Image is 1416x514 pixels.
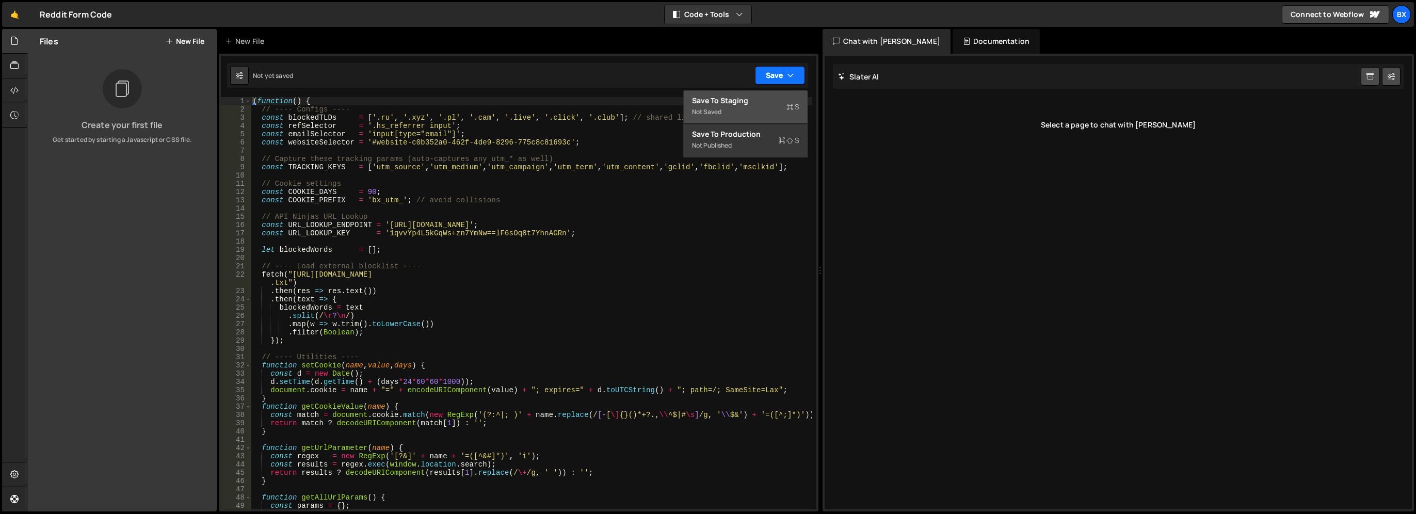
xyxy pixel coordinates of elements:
div: 36 [221,394,251,403]
a: BX [1392,5,1411,24]
div: Not yet saved [253,71,293,80]
div: 3 [221,114,251,122]
div: Save to Staging [692,95,799,106]
h3: Create your first file [36,121,208,129]
div: Documentation [953,29,1040,54]
div: 44 [221,460,251,469]
div: Code + Tools [683,90,808,158]
span: S [786,102,799,112]
div: 42 [221,444,251,452]
div: 48 [221,493,251,502]
div: Not saved [692,106,799,118]
div: 10 [221,171,251,180]
div: 11 [221,180,251,188]
div: 28 [221,328,251,336]
div: 16 [221,221,251,229]
h2: Files [40,36,58,47]
div: 5 [221,130,251,138]
div: 24 [221,295,251,303]
div: 27 [221,320,251,328]
div: 19 [221,246,251,254]
div: 15 [221,213,251,221]
div: Reddit Form Code [40,8,112,21]
div: 12 [221,188,251,196]
div: 46 [221,477,251,485]
h2: Slater AI [838,72,879,82]
div: 38 [221,411,251,419]
div: 4 [221,122,251,130]
div: 9 [221,163,251,171]
div: 30 [221,345,251,353]
div: 21 [221,262,251,270]
div: 37 [221,403,251,411]
div: 17 [221,229,251,237]
div: 6 [221,138,251,147]
div: 47 [221,485,251,493]
button: Save to ProductionS Not published [684,124,808,157]
div: 22 [221,270,251,287]
div: 32 [221,361,251,370]
div: 14 [221,204,251,213]
div: 45 [221,469,251,477]
div: Save to Production [692,129,799,139]
div: Not published [692,139,799,152]
div: 43 [221,452,251,460]
div: 2 [221,105,251,114]
span: S [778,135,799,146]
div: 7 [221,147,251,155]
div: 40 [221,427,251,436]
div: Select a page to chat with [PERSON_NAME] [833,104,1404,146]
div: 31 [221,353,251,361]
div: 41 [221,436,251,444]
div: 13 [221,196,251,204]
div: 49 [221,502,251,510]
div: 25 [221,303,251,312]
div: 34 [221,378,251,386]
div: 33 [221,370,251,378]
div: 18 [221,237,251,246]
div: 39 [221,419,251,427]
div: 1 [221,97,251,105]
div: 29 [221,336,251,345]
div: New File [225,36,268,46]
button: Save to StagingS Not saved [684,90,808,124]
div: 8 [221,155,251,163]
button: Code + Tools [665,5,751,24]
div: Chat with [PERSON_NAME] [823,29,951,54]
div: 20 [221,254,251,262]
a: 🤙 [2,2,27,27]
div: 23 [221,287,251,295]
div: 35 [221,386,251,394]
button: Save [755,66,805,85]
p: Get started by starting a Javascript or CSS file. [36,135,208,144]
button: New File [166,37,204,45]
div: 26 [221,312,251,320]
a: Connect to Webflow [1282,5,1389,24]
